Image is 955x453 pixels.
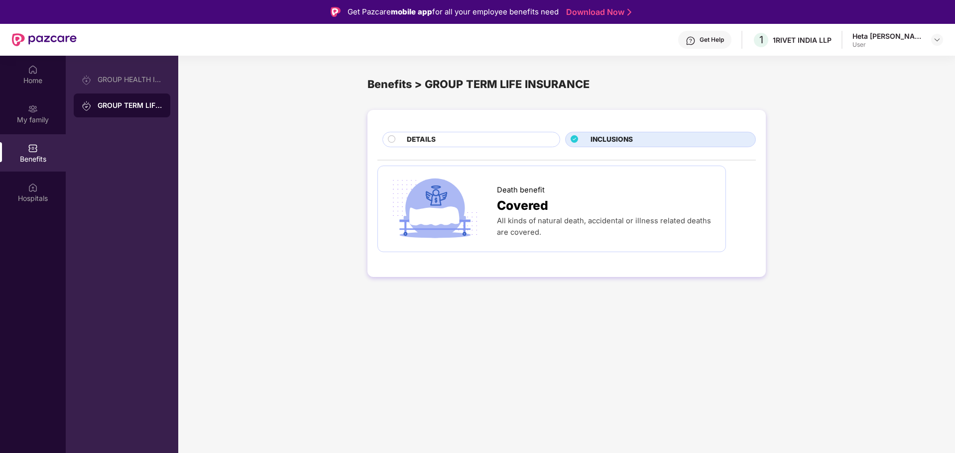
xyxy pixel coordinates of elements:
[627,7,631,17] img: Stroke
[933,36,941,44] img: svg+xml;base64,PHN2ZyBpZD0iRHJvcGRvd24tMzJ4MzIiIHhtbG5zPSJodHRwOi8vd3d3LnczLm9yZy8yMDAwL3N2ZyIgd2...
[497,196,548,215] span: Covered
[773,35,832,45] div: 1RIVET INDIA LLP
[407,134,436,145] span: DETAILS
[348,6,559,18] div: Get Pazcare for all your employee benefits need
[331,7,341,17] img: Logo
[28,104,38,114] img: svg+xml;base64,PHN2ZyB3aWR0aD0iMjAiIGhlaWdodD0iMjAiIHZpZXdCb3g9IjAgMCAyMCAyMCIgZmlsbD0ibm9uZSIgeG...
[497,184,545,196] span: Death benefit
[591,134,633,145] span: INCLUSIONS
[686,36,696,46] img: svg+xml;base64,PHN2ZyBpZD0iSGVscC0zMngzMiIgeG1sbnM9Imh0dHA6Ly93d3cudzMub3JnLzIwMDAvc3ZnIiB3aWR0aD...
[98,76,162,84] div: GROUP HEALTH INSURANCE
[759,34,763,46] span: 1
[98,100,162,110] div: GROUP TERM LIFE INSURANCE
[852,41,922,49] div: User
[28,65,38,75] img: svg+xml;base64,PHN2ZyBpZD0iSG9tZSIgeG1sbnM9Imh0dHA6Ly93d3cudzMub3JnLzIwMDAvc3ZnIiB3aWR0aD0iMjAiIG...
[82,101,92,111] img: svg+xml;base64,PHN2ZyB3aWR0aD0iMjAiIGhlaWdodD0iMjAiIHZpZXdCb3g9IjAgMCAyMCAyMCIgZmlsbD0ibm9uZSIgeG...
[388,176,482,242] img: icon
[497,216,711,237] span: All kinds of natural death, accidental or illness related deaths are covered.
[28,182,38,192] img: svg+xml;base64,PHN2ZyBpZD0iSG9zcGl0YWxzIiB4bWxucz0iaHR0cDovL3d3dy53My5vcmcvMjAwMC9zdmciIHdpZHRoPS...
[367,76,766,92] div: Benefits > GROUP TERM LIFE INSURANCE
[566,7,628,17] a: Download Now
[28,143,38,153] img: svg+xml;base64,PHN2ZyBpZD0iQmVuZWZpdHMiIHhtbG5zPSJodHRwOi8vd3d3LnczLm9yZy8yMDAwL3N2ZyIgd2lkdGg9Ij...
[700,36,724,44] div: Get Help
[82,75,92,85] img: svg+xml;base64,PHN2ZyB3aWR0aD0iMjAiIGhlaWdodD0iMjAiIHZpZXdCb3g9IjAgMCAyMCAyMCIgZmlsbD0ibm9uZSIgeG...
[852,31,922,41] div: Heta [PERSON_NAME]
[391,7,432,16] strong: mobile app
[12,33,77,46] img: New Pazcare Logo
